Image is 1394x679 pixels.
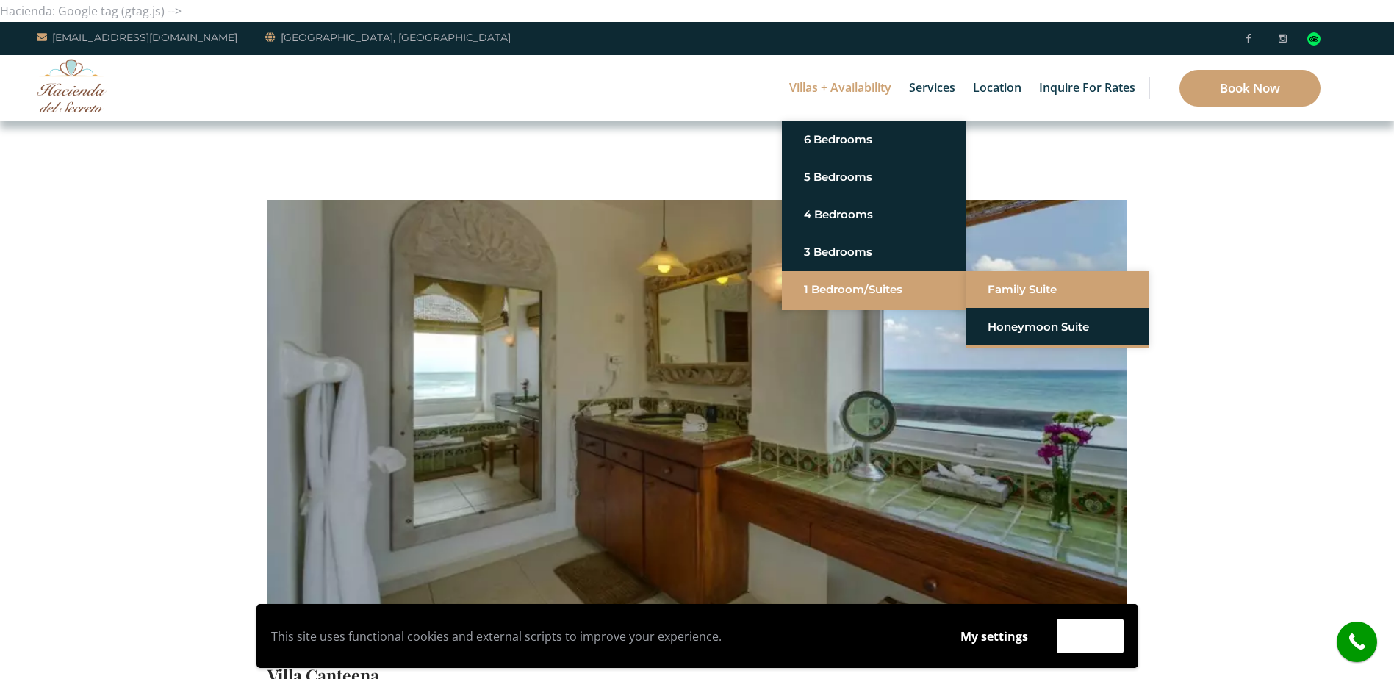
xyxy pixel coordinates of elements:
a: 3 Bedrooms [804,239,944,265]
button: Accept [1057,619,1124,653]
img: Canteena-2nd-Floor-Master-Jacuzzi-Bathroom-D-1024x682-1-1000x667.jpg.webp [267,86,1127,659]
div: Read traveler reviews on Tripadvisor [1307,32,1321,46]
a: Honeymoon Suite [988,314,1127,340]
a: Services [902,55,963,121]
a: 6 Bedrooms [804,126,944,153]
p: This site uses functional cookies and external scripts to improve your experience. [271,625,932,647]
a: call [1337,622,1377,662]
a: 5 Bedrooms [804,164,944,190]
a: Inquire for Rates [1032,55,1143,121]
a: Villas + Availability [782,55,899,121]
a: [GEOGRAPHIC_DATA], [GEOGRAPHIC_DATA] [265,29,511,46]
a: [EMAIL_ADDRESS][DOMAIN_NAME] [37,29,237,46]
a: 4 Bedrooms [804,201,944,228]
i: call [1340,625,1373,658]
a: Location [966,55,1029,121]
img: Tripadvisor_logomark.svg [1307,32,1321,46]
img: Awesome Logo [37,59,107,112]
button: My settings [946,619,1042,653]
a: 1 Bedroom/Suites [804,276,944,303]
a: Family Suite [988,276,1127,303]
a: Book Now [1179,70,1321,107]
